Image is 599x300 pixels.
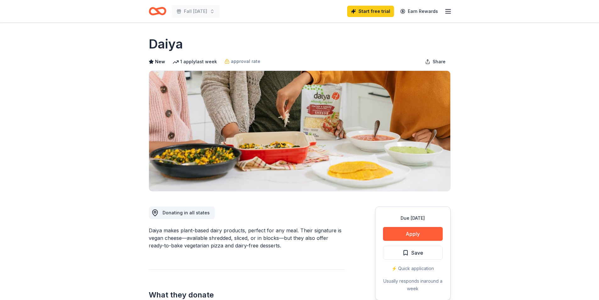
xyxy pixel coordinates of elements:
[411,249,423,257] span: Save
[163,210,210,215] span: Donating in all states
[149,71,450,191] img: Image for Daiya
[383,227,443,241] button: Apply
[383,265,443,272] div: ⚡️ Quick application
[155,58,165,65] span: New
[433,58,446,65] span: Share
[149,35,183,53] h1: Daiya
[383,246,443,260] button: Save
[173,58,217,65] div: 1 apply last week
[149,290,345,300] h2: What they donate
[420,55,451,68] button: Share
[347,6,394,17] a: Start free trial
[149,4,166,19] a: Home
[397,6,442,17] a: Earn Rewards
[231,58,260,65] span: approval rate
[184,8,207,15] span: Fall [DATE]
[225,58,260,65] a: approval rate
[383,214,443,222] div: Due [DATE]
[171,5,220,18] button: Fall [DATE]
[383,277,443,292] div: Usually responds in around a week
[149,227,345,249] div: Daiya makes plant-based dairy products, perfect for any meal. Their signature is vegan cheese—ava...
